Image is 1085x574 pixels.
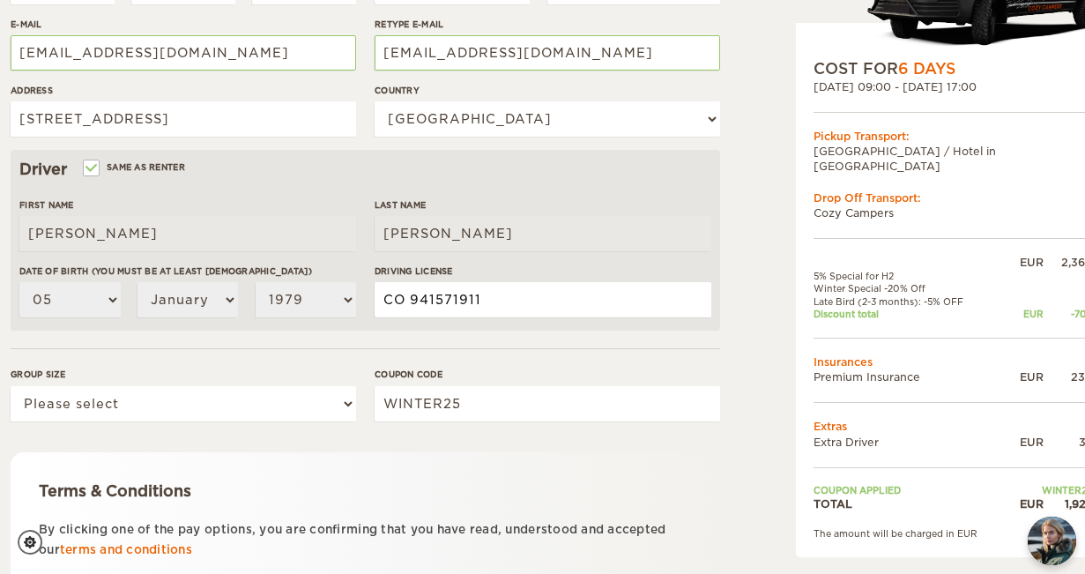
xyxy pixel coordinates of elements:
div: EUR [1001,308,1044,320]
td: Premium Insurance [814,369,1001,384]
label: Retype E-mail [375,18,720,31]
label: Coupon code [375,368,720,381]
input: Same as renter [85,164,96,175]
a: Cookie settings [18,530,54,555]
td: Discount total [814,308,1001,320]
p: By clicking one of the pay options, you are confirming that you have read, understood and accepte... [39,519,692,561]
input: e.g. example@example.com [11,35,356,71]
td: Extra Driver [814,435,1001,450]
td: 5% Special for H2 [814,270,1001,282]
input: e.g. Smith [375,216,711,251]
td: Coupon applied [814,484,1001,496]
div: EUR [1001,255,1044,270]
input: e.g. William [19,216,356,251]
td: Winter Special -20% Off [814,282,1001,294]
div: EUR [1001,496,1044,511]
div: Terms & Conditions [39,481,692,502]
img: Freyja at Cozy Campers [1028,517,1076,565]
label: Last Name [375,198,711,212]
label: Date of birth (You must be at least [DEMOGRAPHIC_DATA]) [19,265,356,278]
td: Late Bird (2-3 months): -5% OFF [814,295,1001,308]
label: Same as renter [85,159,185,175]
div: EUR [1001,435,1044,450]
input: e.g. 14789654B [375,282,711,317]
label: Address [11,84,356,97]
label: Country [375,84,720,97]
a: terms and conditions [60,543,192,556]
label: Driving License [375,265,711,278]
div: EUR [1001,369,1044,384]
td: TOTAL [814,496,1001,511]
input: e.g. Street, City, Zip Code [11,101,356,137]
input: e.g. example@example.com [375,35,720,71]
span: 6 Days [898,60,955,78]
label: E-mail [11,18,356,31]
div: Driver [19,159,711,180]
label: Group size [11,368,356,381]
label: First Name [19,198,356,212]
button: chat-button [1028,517,1076,565]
